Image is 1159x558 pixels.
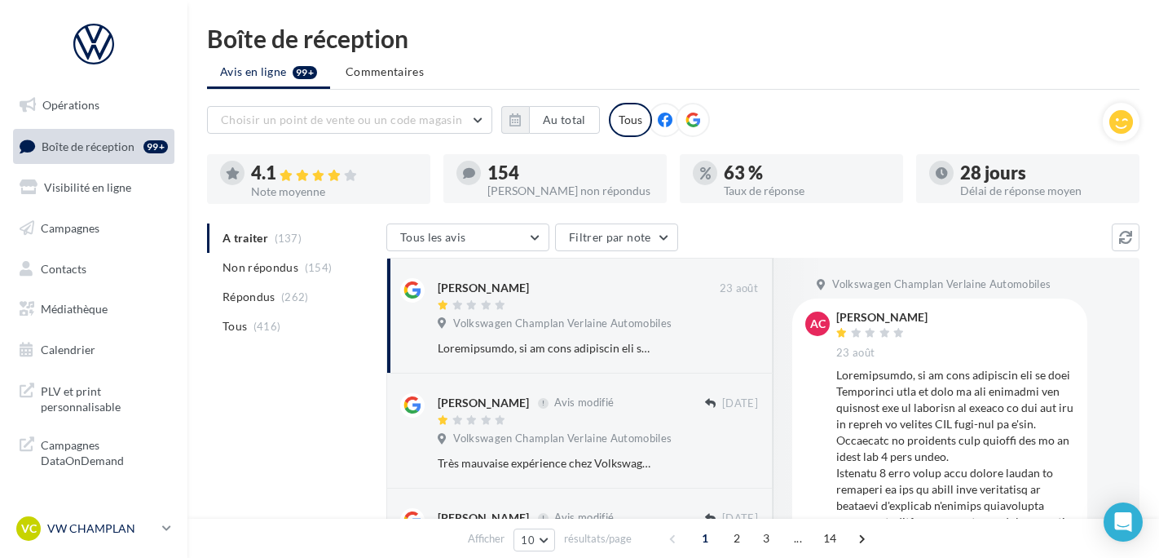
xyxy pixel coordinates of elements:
a: Contacts [10,252,178,286]
span: 2 [724,525,750,551]
span: Boîte de réception [42,139,134,153]
div: [PERSON_NAME] [438,280,529,296]
span: Avis modifié [554,396,614,410]
a: PLV et print personnalisable [10,374,178,422]
a: Boîte de réception99+ [10,129,178,164]
button: Tous les avis [386,224,549,251]
a: Visibilité en ligne [10,170,178,205]
span: PLV et print personnalisable [41,380,168,415]
span: Opérations [42,98,99,112]
span: 14 [817,525,844,551]
span: Campagnes DataOnDemand [41,434,168,469]
div: Loremipsumdo, si am cons adipiscin eli se doei Temporinci utla et dolo ma ali enimadmi ven quisno... [438,340,652,356]
a: Calendrier [10,333,178,367]
div: [PERSON_NAME] [836,312,928,323]
button: Au total [501,106,600,134]
span: 1 [692,525,718,551]
a: Opérations [10,88,178,122]
span: (416) [253,320,281,333]
div: Taux de réponse [724,185,890,197]
div: Délai de réponse moyen [960,185,1126,197]
span: 10 [521,534,535,547]
span: Tous [223,318,247,334]
button: Au total [529,106,600,134]
span: Tous les avis [400,230,466,244]
div: Très mauvaise expérience chez Volkswagen. Je suis allé trois fois : une fois pour réparer des air... [438,455,652,472]
span: ... [785,525,811,551]
div: 63 % [724,164,890,182]
span: Visibilité en ligne [44,180,131,194]
div: 28 jours [960,164,1126,182]
a: Médiathèque [10,292,178,326]
span: Contacts [41,261,86,275]
span: 23 août [836,346,875,361]
span: Afficher [468,531,505,547]
span: [DATE] [722,396,758,411]
span: Calendrier [41,343,95,356]
span: résultats/page [564,531,632,547]
div: [PERSON_NAME] [438,395,529,411]
span: Volkswagen Champlan Verlaine Automobiles [832,277,1051,292]
span: Choisir un point de vente ou un code magasin [221,113,462,126]
span: VC [21,520,37,537]
span: AC [810,316,826,332]
span: 23 août [720,281,758,296]
div: [PERSON_NAME] non répondus [487,185,654,197]
span: [DATE] [722,511,758,526]
button: 10 [513,529,555,551]
div: 154 [487,164,654,182]
span: Volkswagen Champlan Verlaine Automobiles [453,317,672,331]
span: Volkswagen Champlan Verlaine Automobiles [453,432,672,446]
button: Filtrer par note [555,224,678,251]
a: Campagnes [10,211,178,246]
div: Open Intercom Messenger [1104,503,1143,542]
a: VC VW CHAMPLAN [13,513,174,544]
div: 4.1 [251,164,417,183]
span: (262) [281,290,309,303]
span: Commentaires [346,64,424,80]
div: Note moyenne [251,186,417,197]
div: [PERSON_NAME] [438,510,529,526]
p: VW CHAMPLAN [47,520,156,537]
span: 3 [753,525,779,551]
span: Campagnes [41,221,99,235]
a: Campagnes DataOnDemand [10,427,178,476]
div: Tous [609,103,652,137]
span: Non répondus [223,259,298,276]
div: Boîte de réception [207,26,1139,51]
span: (154) [305,261,333,274]
span: Médiathèque [41,302,108,316]
button: Choisir un point de vente ou un code magasin [207,106,492,134]
span: Avis modifié [554,511,614,525]
div: 99+ [143,140,168,153]
span: Répondus [223,289,275,305]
